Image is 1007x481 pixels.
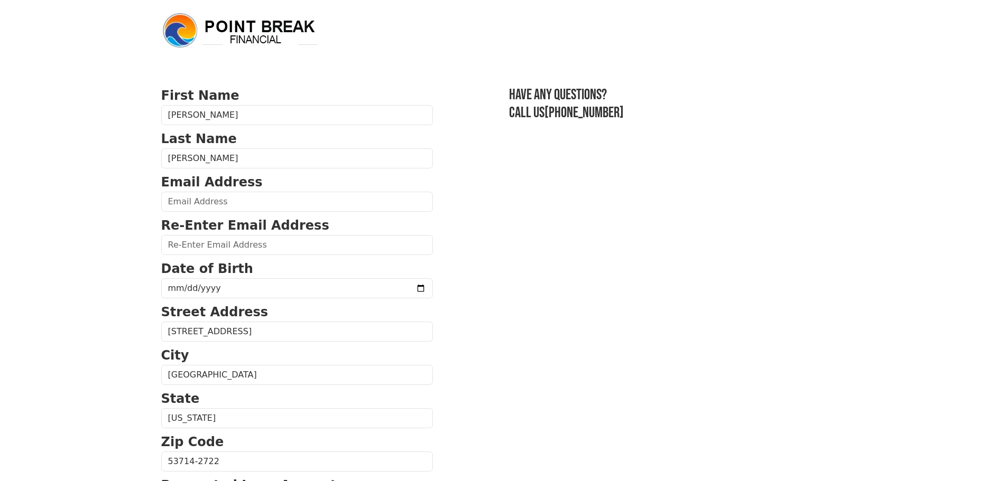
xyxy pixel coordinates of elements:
strong: Zip Code [161,435,224,449]
input: Email Address [161,192,433,212]
strong: Re-Enter Email Address [161,218,329,233]
img: logo.png [161,12,320,50]
input: Zip Code [161,451,433,471]
strong: City [161,348,189,363]
a: [PHONE_NUMBER] [544,104,624,121]
input: City [161,365,433,385]
strong: Last Name [161,131,237,146]
h3: Have any questions? [509,86,846,104]
strong: First Name [161,88,239,103]
input: Re-Enter Email Address [161,235,433,255]
strong: Date of Birth [161,261,253,276]
input: Last Name [161,148,433,168]
input: Street Address [161,322,433,342]
strong: Street Address [161,305,269,319]
strong: State [161,391,200,406]
h3: Call us [509,104,846,122]
input: First Name [161,105,433,125]
strong: Email Address [161,175,263,190]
